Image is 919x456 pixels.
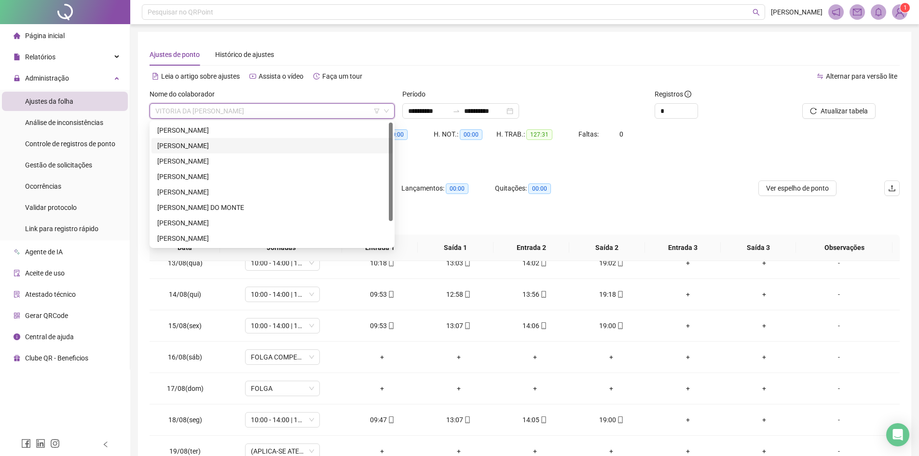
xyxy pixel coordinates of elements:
div: 19:00 [581,415,642,425]
div: 09:53 [352,320,412,331]
span: Link para registro rápido [25,225,98,233]
span: 10:00 - 14:00 | 15:00 - 19:00 [251,318,314,333]
span: 16/08(sáb) [168,353,202,361]
div: - [810,258,867,268]
span: info-circle [14,333,20,340]
span: lock [14,75,20,82]
th: Observações [796,235,892,261]
span: Administração [25,74,69,82]
div: [PERSON_NAME] [157,171,387,182]
div: - [810,383,867,394]
div: JONATHAN PESSOA SAMPAIO [151,184,393,200]
label: Nome do colaborador [150,89,221,99]
span: search [753,9,760,16]
span: mobile [387,260,395,266]
div: + [658,415,718,425]
span: solution [14,291,20,298]
div: 13:56 [505,289,565,300]
div: + [658,289,718,300]
span: 10:00 - 14:00 | 15:00 - 19:00 [251,256,314,270]
div: 09:53 [352,289,412,300]
div: MATHEUS SOUSA DO MONTE [151,200,393,215]
span: Histórico de ajustes [215,51,274,58]
span: mail [853,8,862,16]
span: Ocorrências [25,182,61,190]
span: file-text [152,73,159,80]
span: info-circle [685,91,691,97]
div: Lançamentos: [401,183,495,194]
span: Validar protocolo [25,204,77,211]
div: - [810,289,867,300]
span: file [14,54,20,60]
div: [PERSON_NAME] [157,140,387,151]
span: Atualizar tabela [821,106,868,116]
div: JOHNE RUAN PESSOA SAMPAIO [151,169,393,184]
div: + [734,320,795,331]
span: 15/08(sex) [168,322,202,330]
span: 18/08(seg) [168,416,202,424]
span: history [313,73,320,80]
th: Saída 2 [569,235,645,261]
span: Página inicial [25,32,65,40]
span: 00:00 [528,183,551,194]
span: down [384,108,389,114]
div: [PERSON_NAME] DO MONTE [157,202,387,213]
span: Controle de registros de ponto [25,140,115,148]
span: 10:00 - 14:00 | 15:00 - 19:00 [251,413,314,427]
div: + [734,352,795,362]
span: home [14,32,20,39]
span: VITORIA DA SILVA GUIMARAES [155,104,389,118]
sup: Atualize o seu contato no menu Meus Dados [900,3,910,13]
div: - [810,352,867,362]
span: audit [14,270,20,276]
span: 1 [904,4,907,11]
div: + [428,383,489,394]
span: 10:00 - 14:00 | 15:00 - 19:00 [251,287,314,302]
div: 13:03 [428,258,489,268]
span: linkedin [36,439,45,448]
span: Gestão de solicitações [25,161,92,169]
span: 17/08(dom) [167,385,204,392]
div: + [658,320,718,331]
div: 10:18 [352,258,412,268]
div: MIGUEL HENRIQUE BARCELOS FIGUEIREDO [151,215,393,231]
div: 19:18 [581,289,642,300]
div: + [581,383,642,394]
span: mobile [616,291,624,298]
div: THAYANE BARBOSA AMADOR [151,231,393,246]
span: Atestado técnico [25,290,76,298]
span: [PERSON_NAME] [771,7,823,17]
div: + [352,383,412,394]
th: Entrada 2 [494,235,569,261]
span: Central de ajuda [25,333,74,341]
div: + [581,352,642,362]
span: mobile [616,322,624,329]
span: bell [874,8,883,16]
div: + [658,258,718,268]
div: 19:02 [581,258,642,268]
div: + [734,289,795,300]
div: + [505,352,565,362]
img: 82407 [892,5,907,19]
span: Análise de inconsistências [25,119,103,126]
span: Leia o artigo sobre ajustes [161,72,240,80]
div: 14:06 [505,320,565,331]
div: 19:00 [581,320,642,331]
span: upload [888,184,896,192]
span: FOLGA [251,381,314,396]
span: mobile [463,291,471,298]
span: swap [817,73,823,80]
div: + [352,352,412,362]
span: mobile [387,291,395,298]
span: 00:00 [446,183,468,194]
div: [PERSON_NAME] [157,187,387,197]
span: Faltas: [578,130,600,138]
div: Quitações: [495,183,589,194]
div: + [734,383,795,394]
div: + [658,352,718,362]
div: 13:07 [428,415,489,425]
div: [PERSON_NAME] [157,125,387,136]
span: mobile [539,291,547,298]
span: FOLGA COMPENSATÓRIA [251,350,314,364]
th: Saída 1 [418,235,494,261]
